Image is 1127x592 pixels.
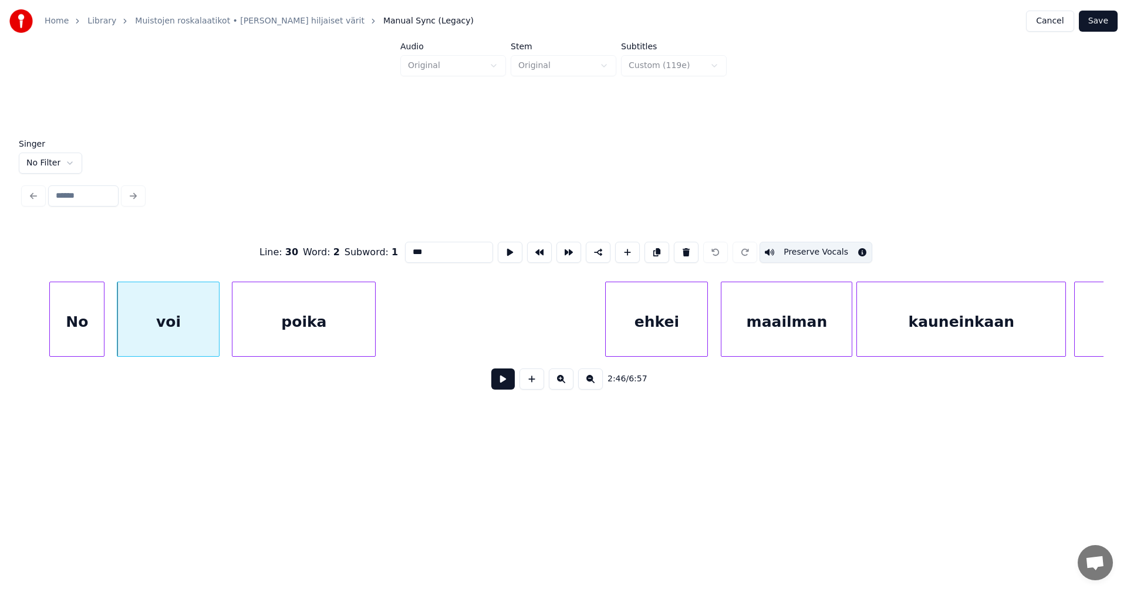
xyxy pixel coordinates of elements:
label: Subtitles [621,42,727,50]
span: 2:46 [608,373,626,385]
nav: breadcrumb [45,15,474,27]
div: / [608,373,636,385]
div: Word : [303,245,340,259]
button: Cancel [1026,11,1074,32]
span: 1 [392,246,398,258]
span: 6:57 [629,373,647,385]
span: Manual Sync (Legacy) [383,15,474,27]
label: Singer [19,140,82,148]
a: Home [45,15,69,27]
div: Line : [259,245,298,259]
div: Avoin keskustelu [1078,545,1113,580]
a: Muistojen roskalaatikot • [PERSON_NAME] hiljaiset värit [135,15,365,27]
span: 30 [285,246,298,258]
label: Audio [400,42,506,50]
span: 2 [333,246,340,258]
button: Toggle [760,242,872,263]
label: Stem [511,42,616,50]
a: Library [87,15,116,27]
div: Subword : [345,245,398,259]
button: Save [1079,11,1118,32]
img: youka [9,9,33,33]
